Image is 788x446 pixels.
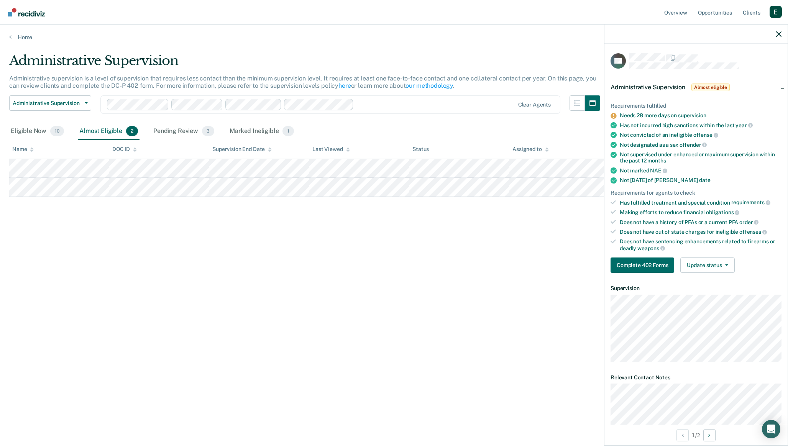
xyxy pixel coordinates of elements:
div: Supervision End Date [212,146,272,152]
div: Not convicted of an ineligible [620,131,781,138]
div: 1 / 2 [604,425,788,445]
div: Requirements for agents to check [611,190,781,196]
button: Complete 402 Forms [611,257,674,273]
span: Administrative Supervision [611,84,685,91]
div: Has not incurred high sanctions within the last [620,122,781,129]
div: Not [DATE] of [PERSON_NAME] [620,177,781,184]
span: offense [693,132,718,138]
div: Does not have out of state charges for ineligible [620,228,781,235]
div: Needs 28 more days on supervision [620,112,781,119]
span: 10 [50,126,64,136]
div: Making efforts to reduce financial [620,209,781,216]
span: Almost eligible [691,84,730,91]
img: Recidiviz [8,8,45,16]
a: Home [9,34,779,41]
span: obligations [706,209,739,215]
span: 3 [202,126,214,136]
div: Pending Review [152,123,216,140]
div: Not designated as a sex [620,141,781,148]
p: Administrative supervision is a level of supervision that requires less contact than the minimum ... [9,75,596,89]
div: Not supervised under enhanced or maximum supervision within the past 12 [620,151,781,164]
div: Not marked [620,167,781,174]
button: Update status [680,257,734,273]
button: Next Opportunity [703,429,716,441]
div: Assigned to [512,146,548,152]
a: here [338,82,351,89]
span: 1 [282,126,294,136]
a: our methodology [405,82,453,89]
dt: Supervision [611,285,781,292]
div: Does not have sentencing enhancements related to firearms or deadly [620,238,781,251]
dt: Relevant Contact Notes [611,374,781,381]
a: Navigate to form link [611,257,677,273]
div: Has fulfilled treatment and special condition [620,199,781,206]
div: Almost Eligible [78,123,140,140]
span: date [699,177,710,183]
span: Administrative Supervision [13,100,82,107]
div: Requirements fulfilled [611,103,781,109]
div: Last Viewed [312,146,350,152]
div: Open Intercom Messenger [762,420,780,438]
div: DOC ID [112,146,137,152]
span: weapons [637,245,665,251]
span: 2 [126,126,138,136]
div: Administrative Supervision [9,53,600,75]
button: Previous Opportunity [676,429,689,441]
span: requirements [731,199,770,205]
div: Status [412,146,429,152]
span: offenses [739,229,767,235]
div: Does not have a history of PFAs or a current PFA order [620,219,781,226]
div: Administrative SupervisionAlmost eligible [604,75,788,100]
span: offender [680,142,707,148]
div: Eligible Now [9,123,66,140]
button: Profile dropdown button [770,6,782,18]
div: Marked Ineligible [228,123,295,140]
span: months [647,157,666,164]
span: year [735,122,752,128]
div: Name [12,146,34,152]
div: Clear agents [518,102,551,108]
span: NAE [650,167,667,174]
